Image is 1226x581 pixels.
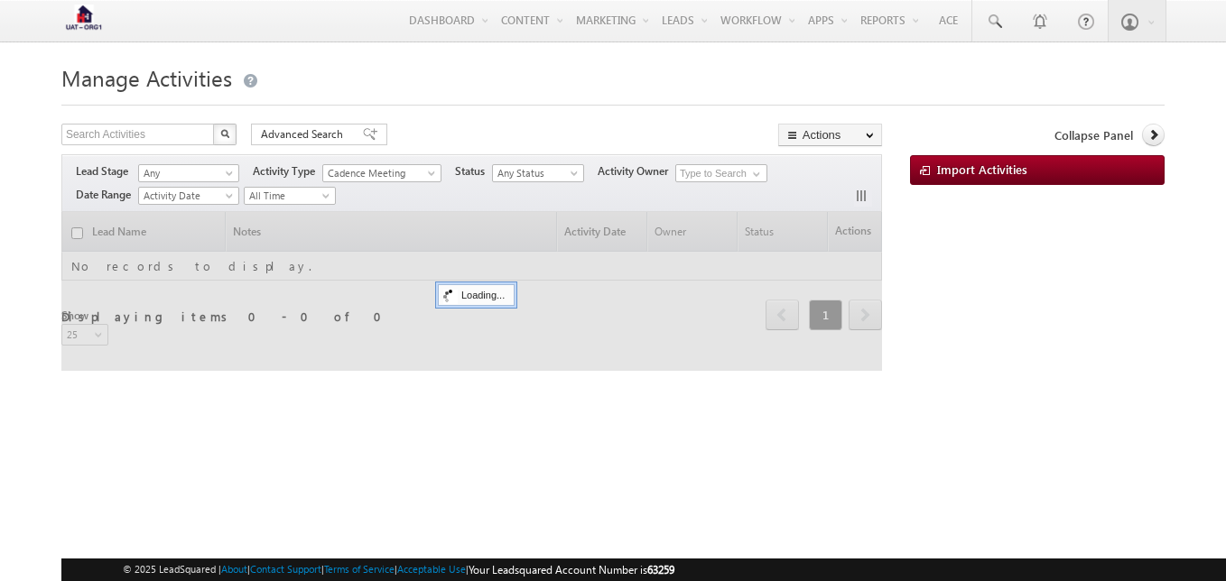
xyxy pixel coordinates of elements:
a: About [221,563,247,575]
input: Type to Search [675,164,767,182]
a: Show All Items [743,165,766,183]
a: Any [138,164,239,182]
a: Terms of Service [324,563,395,575]
span: Collapse Panel [1054,127,1133,143]
span: Activity Type [253,163,322,180]
span: Any Status [493,165,579,181]
span: Date Range [76,187,138,203]
a: Acceptable Use [397,563,466,575]
span: Cadence Meeting [323,165,432,181]
span: Your Leadsquared Account Number is [469,563,674,576]
span: Lead Stage [76,163,135,180]
div: Loading... [438,284,515,306]
span: Any [139,165,233,181]
img: Custom Logo [61,5,107,36]
button: Actions [778,124,882,146]
a: Cadence Meeting [322,164,441,182]
span: Manage Activities [61,63,232,92]
span: Activity Date [139,188,233,204]
a: Any Status [492,164,584,182]
span: All Time [245,188,330,204]
span: Import Activities [937,161,1027,177]
img: Search [220,129,229,138]
span: © 2025 LeadSquared | | | | | [123,561,674,578]
span: Advanced Search [261,126,348,143]
a: All Time [244,187,336,205]
a: Activity Date [138,187,239,205]
span: 63259 [647,563,674,576]
span: Activity Owner [598,163,675,180]
span: Status [455,163,492,180]
a: Contact Support [250,563,321,575]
